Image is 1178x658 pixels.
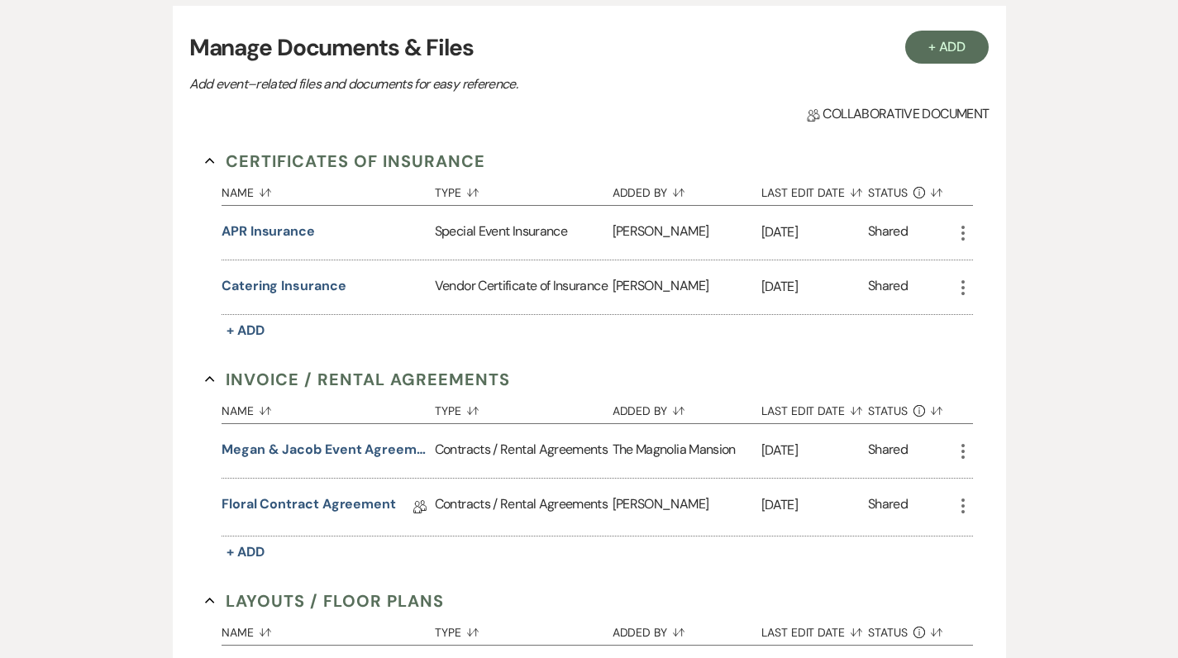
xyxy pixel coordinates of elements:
[222,319,269,342] button: + Add
[761,276,868,298] p: [DATE]
[761,392,868,423] button: Last Edit Date
[222,276,346,296] button: Catering Insurance
[205,149,485,174] button: Certificates of Insurance
[868,174,953,205] button: Status
[189,31,990,65] h3: Manage Documents & Files
[807,104,989,124] span: Collaborative document
[868,405,908,417] span: Status
[868,440,908,462] div: Shared
[868,494,908,520] div: Shared
[868,392,953,423] button: Status
[222,222,315,241] button: APR insurance
[613,392,761,423] button: Added By
[435,206,613,260] div: Special Event Insurance
[613,479,761,536] div: [PERSON_NAME]
[435,174,613,205] button: Type
[868,222,908,244] div: Shared
[435,479,613,536] div: Contracts / Rental Agreements
[222,440,428,460] button: Megan & Jacob Event Agreement
[761,440,868,461] p: [DATE]
[868,627,908,638] span: Status
[613,613,761,645] button: Added By
[205,589,444,613] button: Layouts / Floor Plans
[227,322,265,339] span: + Add
[205,367,510,392] button: Invoice / Rental Agreements
[222,174,435,205] button: Name
[435,392,613,423] button: Type
[227,543,265,560] span: + Add
[613,424,761,478] div: The Magnolia Mansion
[868,187,908,198] span: Status
[761,174,868,205] button: Last Edit Date
[435,613,613,645] button: Type
[761,222,868,243] p: [DATE]
[868,276,908,298] div: Shared
[222,541,269,564] button: + Add
[761,494,868,516] p: [DATE]
[222,494,396,520] a: Floral Contract Agreement
[222,392,435,423] button: Name
[222,613,435,645] button: Name
[613,174,761,205] button: Added By
[868,613,953,645] button: Status
[189,74,768,95] p: Add event–related files and documents for easy reference.
[435,260,613,314] div: Vendor Certificate of Insurance
[905,31,990,64] button: + Add
[435,424,613,478] div: Contracts / Rental Agreements
[613,206,761,260] div: [PERSON_NAME]
[613,260,761,314] div: [PERSON_NAME]
[761,613,868,645] button: Last Edit Date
